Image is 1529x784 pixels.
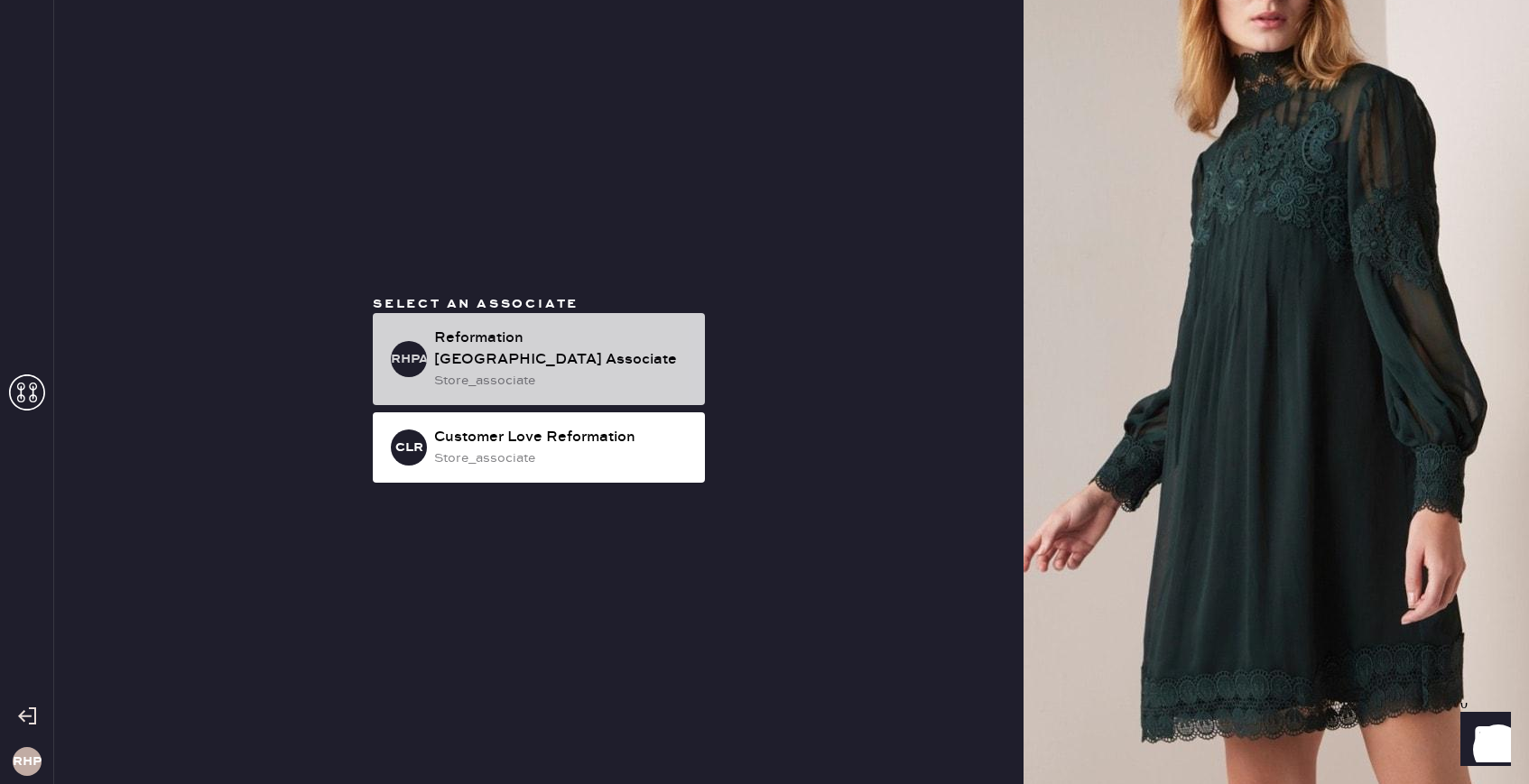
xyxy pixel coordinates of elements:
[373,296,579,312] span: Select an associate
[434,427,690,448] div: Customer Love Reformation
[434,448,690,468] div: store_associate
[391,353,427,365] h3: RHPA
[434,327,690,371] div: Reformation [GEOGRAPHIC_DATA] Associate
[395,441,423,454] h3: CLR
[1443,703,1521,780] iframe: Front Chat
[13,755,42,768] h3: RHP
[434,371,690,391] div: store_associate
